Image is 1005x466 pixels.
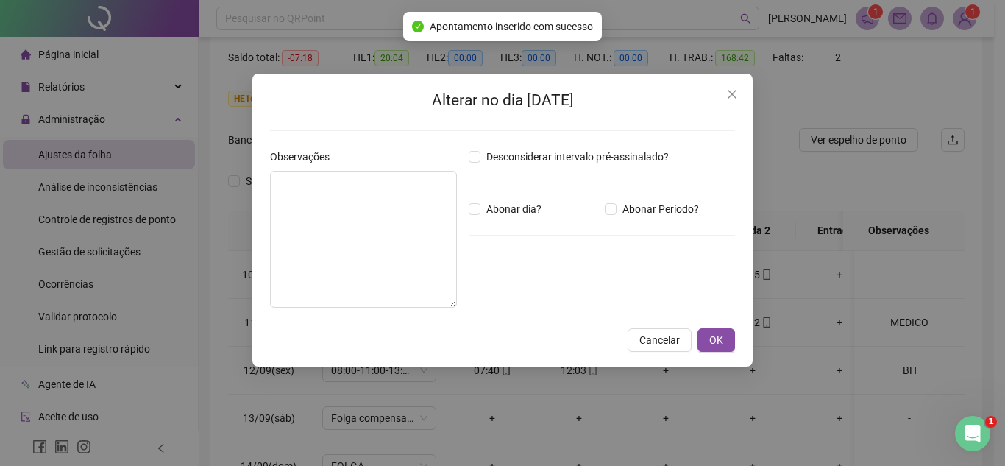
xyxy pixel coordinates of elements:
span: check-circle [412,21,424,32]
span: close [726,88,738,100]
button: Close [720,82,744,106]
button: OK [697,328,735,352]
span: Abonar Período? [617,201,705,217]
h2: Alterar no dia [DATE] [270,88,735,113]
span: Abonar dia? [480,201,547,217]
span: Cancelar [639,332,680,348]
label: Observações [270,149,339,165]
iframe: Intercom live chat [955,416,990,451]
span: 1 [985,416,997,428]
span: OK [709,332,723,348]
span: Apontamento inserido com sucesso [430,18,593,35]
button: Cancelar [628,328,692,352]
span: Desconsiderar intervalo pré-assinalado? [480,149,675,165]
